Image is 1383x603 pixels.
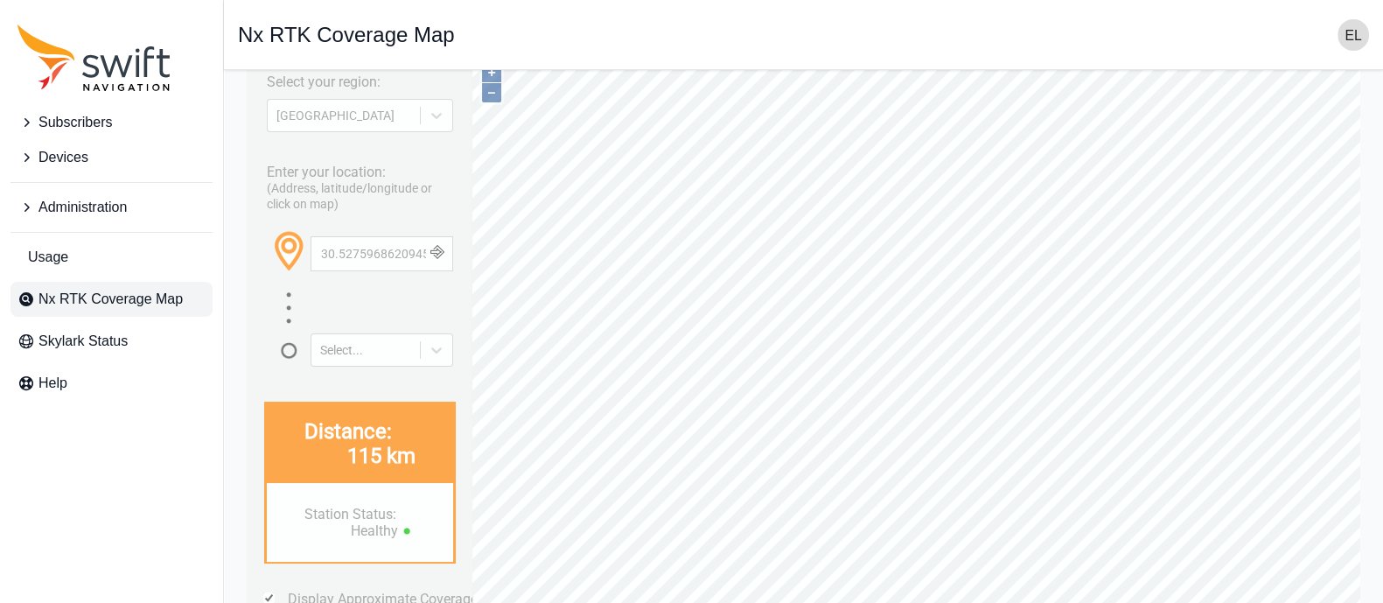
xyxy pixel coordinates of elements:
[1338,19,1369,51] img: user photo
[28,247,68,268] span: Usage
[10,105,213,140] button: Subscribers
[10,240,213,275] a: Usage
[38,373,67,394] span: Help
[38,289,183,310] span: Nx RTK Coverage Map
[38,147,88,168] span: Devices
[255,578,361,594] div: Coverage Legend
[238,25,455,46] h1: Nx RTK Coverage Map
[10,282,213,317] a: Nx RTK Coverage Map
[10,190,213,225] button: Administration
[38,197,127,218] span: Administration
[10,366,213,401] a: Help
[38,112,112,133] span: Subscribers
[38,331,128,352] span: Skylark Status
[10,324,213,359] a: Skylark Status
[10,140,213,175] button: Devices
